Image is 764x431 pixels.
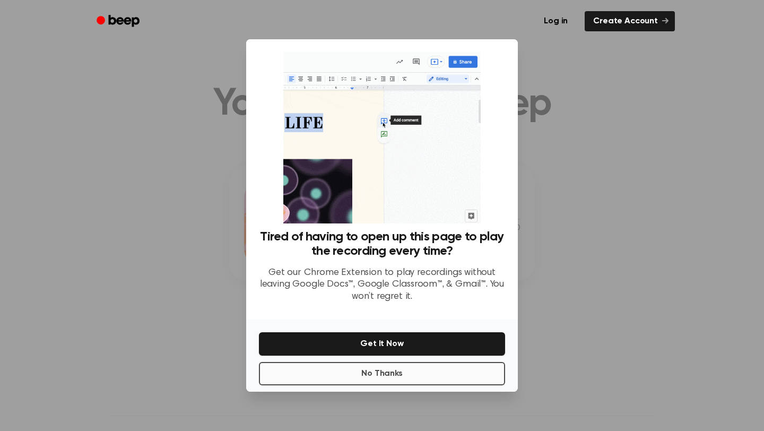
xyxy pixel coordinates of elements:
h3: Tired of having to open up this page to play the recording every time? [259,230,505,258]
button: No Thanks [259,362,505,385]
p: Get our Chrome Extension to play recordings without leaving Google Docs™, Google Classroom™, & Gm... [259,267,505,303]
a: Beep [89,11,149,32]
a: Log in [533,9,578,33]
img: Beep extension in action [283,52,480,223]
a: Create Account [585,11,675,31]
button: Get It Now [259,332,505,356]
